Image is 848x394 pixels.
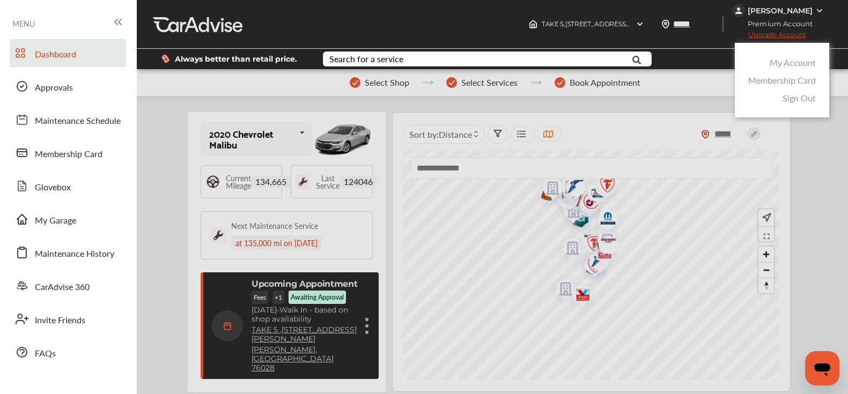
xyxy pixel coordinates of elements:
iframe: Button to launch messaging window [805,351,839,385]
a: My Account [770,56,816,69]
span: Membership Card [35,147,102,161]
span: FAQs [35,347,56,361]
a: CarAdvise 360 [10,272,126,300]
a: Sign Out [783,92,816,104]
span: Approvals [35,81,73,95]
a: FAQs [10,338,126,366]
img: dollor_label_vector.a70140d1.svg [161,54,169,63]
span: Glovebox [35,181,71,195]
span: My Garage [35,214,76,228]
a: Maintenance History [10,239,126,266]
span: MENU [12,19,35,28]
a: Glovebox [10,172,126,200]
span: Dashboard [35,48,76,62]
a: Membership Card [748,74,816,86]
span: Always better than retail price. [175,55,297,63]
a: Dashboard [10,39,126,67]
a: Invite Friends [10,305,126,333]
div: Search for a service [329,55,403,63]
a: Approvals [10,72,126,100]
a: My Garage [10,205,126,233]
span: Maintenance History [35,247,114,261]
span: Invite Friends [35,314,85,328]
a: Membership Card [10,139,126,167]
span: Maintenance Schedule [35,114,121,128]
span: CarAdvise 360 [35,280,90,294]
a: Maintenance Schedule [10,106,126,133]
